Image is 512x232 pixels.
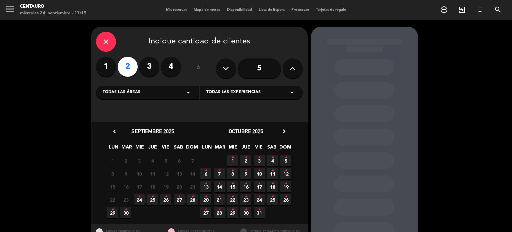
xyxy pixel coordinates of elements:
[214,143,225,154] span: MAR
[205,204,207,215] i: •
[280,194,291,205] span: 26
[231,165,234,176] i: •
[258,152,260,163] i: •
[280,155,291,166] span: 5
[258,191,260,202] i: •
[218,204,220,215] i: •
[160,194,171,205] span: 26
[200,194,211,205] span: 20
[231,204,234,215] i: •
[271,191,274,202] i: •
[160,155,171,166] span: 5
[107,155,118,166] span: 1
[267,155,278,166] span: 4
[458,6,466,14] i: exit_to_app
[229,128,263,135] span: octubre 2025
[245,178,247,189] i: •
[245,204,247,215] i: •
[111,204,114,215] i: •
[5,4,15,14] i: menu
[201,143,212,154] span: LUN
[107,181,118,192] span: 15
[187,194,198,205] span: 28
[227,168,238,179] span: 8
[102,38,110,46] i: close
[227,155,238,166] span: 1
[118,57,138,77] label: 2
[267,181,278,192] span: 18
[191,191,194,202] i: •
[214,207,225,218] span: 28
[218,191,220,202] i: •
[161,57,181,77] label: 4
[174,155,185,166] span: 6
[266,143,277,154] span: SAB
[131,128,174,135] span: septiembre 2025
[271,178,274,189] i: •
[227,194,238,205] span: 22
[174,168,185,179] span: 13
[165,191,167,202] i: •
[134,155,145,166] span: 3
[174,181,185,192] span: 20
[288,8,313,12] span: Pre-acceso
[200,207,211,218] span: 27
[111,128,118,135] i: chevron_left
[147,168,158,179] span: 11
[440,6,448,14] i: add_circle_outline
[280,168,291,179] span: 12
[214,181,225,192] span: 14
[218,178,220,189] i: •
[285,165,287,176] i: •
[218,165,220,176] i: •
[134,181,145,192] span: 17
[240,168,251,179] span: 9
[188,57,209,80] div: ó
[186,143,197,154] span: DOM
[227,181,238,192] span: 15
[206,89,261,96] span: Todas las experiencias
[205,178,207,189] i: •
[285,152,287,163] i: •
[160,143,171,154] span: VIE
[231,152,234,163] i: •
[205,165,207,176] i: •
[120,168,131,179] span: 9
[121,143,132,154] span: MAR
[107,207,118,218] span: 29
[120,181,131,192] span: 16
[107,194,118,205] span: 22
[125,204,127,215] i: •
[187,155,198,166] span: 7
[285,178,287,189] i: •
[214,168,225,179] span: 7
[254,168,265,179] span: 10
[279,143,290,154] span: DOM
[313,8,350,12] span: Tarjetas de regalo
[280,181,291,192] span: 19
[120,194,131,205] span: 23
[20,3,86,10] div: Centauro
[174,194,185,205] span: 27
[134,168,145,179] span: 10
[187,168,198,179] span: 14
[96,32,303,52] div: Indique cantidad de clientes
[190,8,224,12] span: Mapa de mesas
[107,168,118,179] span: 8
[120,155,131,166] span: 2
[178,191,180,202] i: •
[254,155,265,166] span: 3
[96,57,116,77] label: 1
[147,181,158,192] span: 18
[254,207,265,218] span: 31
[281,128,288,135] i: chevron_right
[224,8,255,12] span: Disponibilidad
[147,194,158,205] span: 25
[255,8,288,12] span: Lista de Espera
[254,181,265,192] span: 17
[258,178,260,189] i: •
[285,191,287,202] i: •
[147,143,158,154] span: JUE
[187,181,198,192] span: 21
[254,194,265,205] span: 24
